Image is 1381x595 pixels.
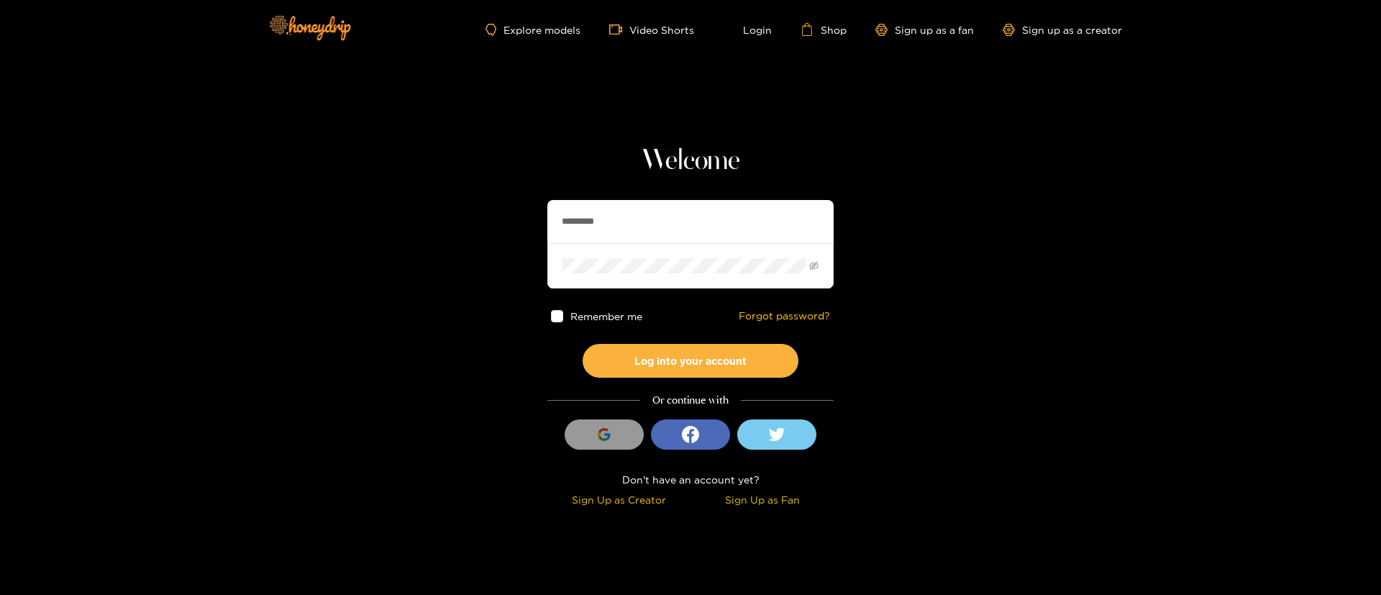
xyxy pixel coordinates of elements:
[809,261,819,271] span: eye-invisible
[739,310,830,322] a: Forgot password?
[609,23,694,36] a: Video Shorts
[801,23,847,36] a: Shop
[486,24,580,36] a: Explore models
[547,471,834,488] div: Don't have an account yet?
[583,344,798,378] button: Log into your account
[547,144,834,178] h1: Welcome
[551,491,687,508] div: Sign Up as Creator
[875,24,974,36] a: Sign up as a fan
[609,23,629,36] span: video-camera
[547,392,834,409] div: Or continue with
[1003,24,1122,36] a: Sign up as a creator
[570,311,642,322] span: Remember me
[723,23,772,36] a: Login
[694,491,830,508] div: Sign Up as Fan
